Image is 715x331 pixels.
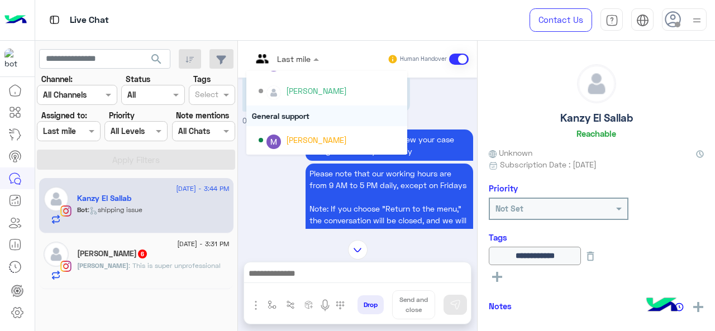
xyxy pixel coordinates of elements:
[88,205,142,214] span: : shipping issue
[77,249,148,258] h5: Joudy
[263,296,282,314] button: select flow
[489,232,704,242] h6: Tags
[318,299,332,312] img: send voice note
[336,301,345,310] img: make a call
[126,73,150,85] label: Status
[286,134,347,146] div: [PERSON_NAME]
[266,85,281,100] img: defaultAdmin.png
[304,300,313,309] img: create order
[41,109,87,121] label: Assigned to:
[530,8,592,32] a: Contact Us
[450,299,461,310] img: send message
[600,8,623,32] a: tab
[606,14,618,27] img: tab
[282,296,300,314] button: Trigger scenario
[286,300,295,309] img: Trigger scenario
[246,105,407,126] div: General support
[576,128,616,138] h6: Reachable
[690,13,704,27] img: profile
[176,184,229,194] span: [DATE] - 3:44 PM
[143,49,170,73] button: search
[489,183,518,193] h6: Priority
[400,55,447,64] small: Human Handover
[560,112,633,124] h5: Kanzy El Sallab
[44,186,69,212] img: defaultAdmin.png
[266,135,281,149] img: ACg8ocJ5kWkbDFwHhE1-NCdHlUdL0Moenmmb7xp8U7RIpZhCQ1Zz3Q=s96-c
[693,302,703,312] img: add
[109,109,135,121] label: Priority
[489,147,532,159] span: Unknown
[306,164,473,253] p: 6/9/2025, 3:44 PM
[150,52,163,66] span: search
[348,240,368,260] img: scroll
[138,250,147,258] span: 6
[41,73,73,85] label: Channel:
[70,13,109,28] p: Live Chat
[60,205,71,217] img: Instagram
[392,290,435,319] button: Send and close
[242,117,273,125] span: 03:44 PM
[60,261,71,272] img: Instagram
[47,13,61,27] img: tab
[44,242,69,267] img: defaultAdmin.png
[177,239,229,249] span: [DATE] - 3:31 PM
[176,109,229,121] label: Note mentions
[357,295,384,314] button: Drop
[128,261,221,270] span: This is super unprofessional
[578,65,616,103] img: defaultAdmin.png
[77,261,128,270] span: [PERSON_NAME]
[636,14,649,27] img: tab
[268,300,277,309] img: select flow
[300,296,318,314] button: create order
[249,299,263,312] img: send attachment
[489,301,512,311] h6: Notes
[4,8,27,32] img: Logo
[4,49,25,69] img: 317874714732967
[193,73,211,85] label: Tags
[246,71,407,155] ng-dropdown-panel: Options list
[77,194,131,203] h5: Kanzy El Sallab
[193,88,218,103] div: Select
[500,159,597,170] span: Subscription Date : [DATE]
[642,286,681,325] img: hulul-logo.png
[77,205,88,214] span: Bot
[37,150,235,170] button: Apply Filters
[286,85,347,97] div: [PERSON_NAME]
